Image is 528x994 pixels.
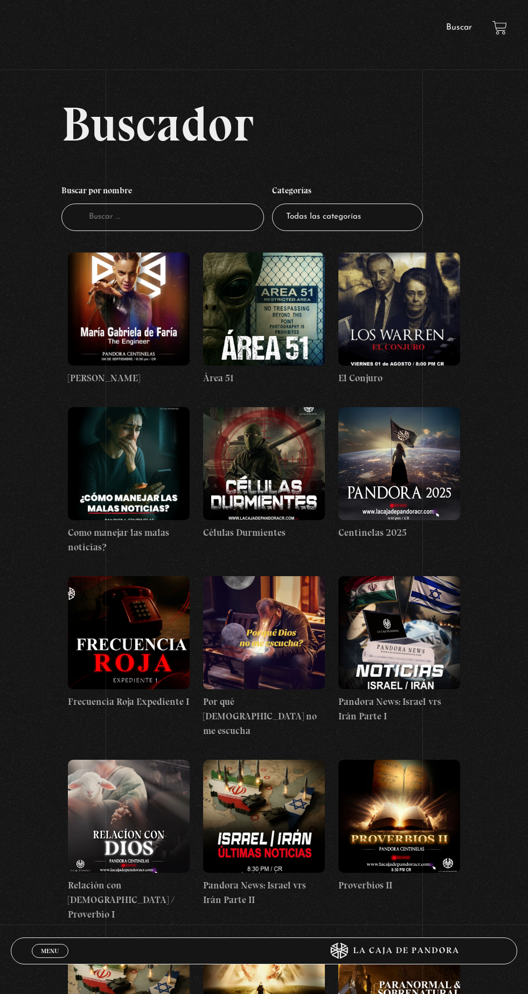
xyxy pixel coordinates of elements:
h4: Centinelas 2025 [338,526,460,540]
a: Pandora News: Israel vrs Irán Parte I [338,576,460,724]
a: Relación con [DEMOGRAPHIC_DATA] / Proverbio I [68,760,190,922]
a: View your shopping cart [492,20,507,35]
h4: Células Durmientes [203,526,325,540]
a: Pandora News: Israel vrs Irán Parte II [203,760,325,907]
a: Células Durmientes [203,407,325,540]
h4: Relación con [DEMOGRAPHIC_DATA] / Proverbio I [68,878,190,922]
h2: Buscador [61,100,518,148]
a: Frecuencia Roja Expediente I [68,576,190,709]
a: Centinelas 2025 [338,407,460,540]
h4: [PERSON_NAME] [68,371,190,386]
h4: Área 51 [203,371,325,386]
span: Cerrar [38,956,63,964]
h4: Como manejar las malas noticias? [68,526,190,555]
a: Como manejar las malas noticias? [68,407,190,555]
h4: Frecuencia Roja Expediente I [68,695,190,709]
h4: El Conjuro [338,371,460,386]
a: [PERSON_NAME] [68,253,190,386]
h4: Pandora News: Israel vrs Irán Parte I [338,695,460,724]
a: Por qué [DEMOGRAPHIC_DATA] no me escucha [203,576,325,738]
h4: Pandora News: Israel vrs Irán Parte II [203,878,325,907]
h4: Buscar por nombre [61,180,264,204]
a: El Conjuro [338,253,460,386]
span: Menu [41,948,59,954]
h4: Por qué [DEMOGRAPHIC_DATA] no me escucha [203,695,325,738]
h4: Proverbios II [338,878,460,893]
a: Proverbios II [338,760,460,893]
a: Área 51 [203,253,325,386]
h4: Categorías [272,180,423,204]
a: Buscar [446,23,472,32]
